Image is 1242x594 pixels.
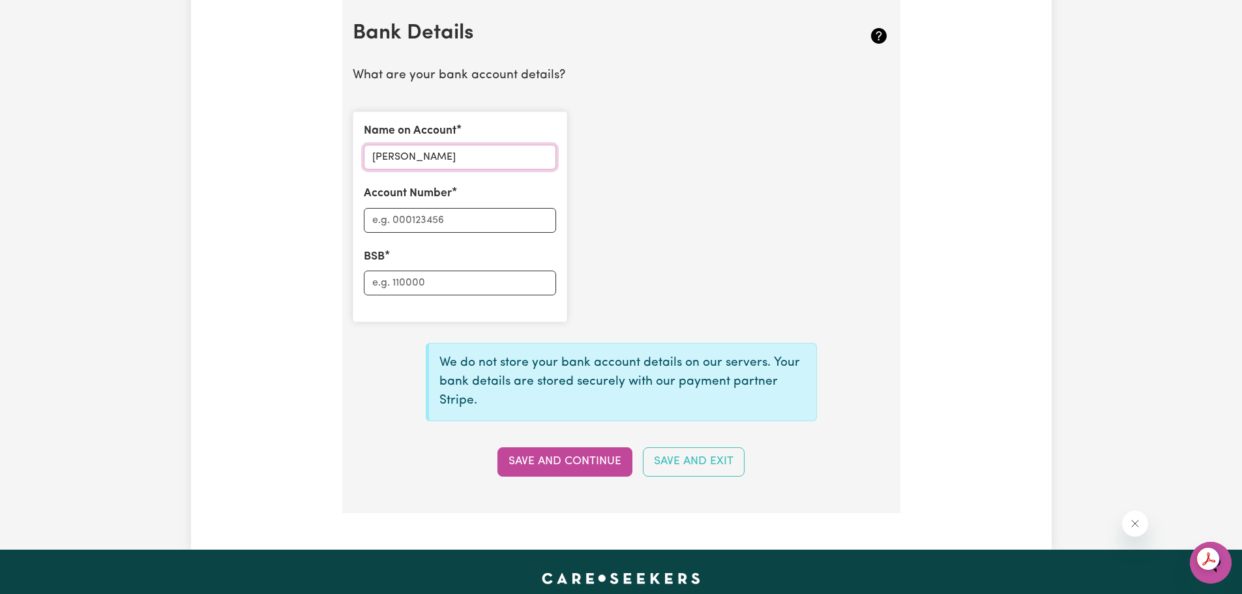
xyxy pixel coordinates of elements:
[8,9,79,20] span: Need any help?
[1190,542,1232,584] iframe: Button to launch messaging window
[364,145,556,170] input: Holly Peers
[542,573,700,584] a: Careseekers home page
[439,354,806,410] p: We do not store your bank account details on our servers. Your bank details are stored securely w...
[364,123,456,140] label: Name on Account
[497,447,632,476] button: Save and Continue
[353,21,801,46] h2: Bank Details
[1122,511,1148,537] iframe: Close message
[364,271,556,295] input: e.g. 110000
[353,67,890,85] p: What are your bank account details?
[364,248,385,265] label: BSB
[643,447,745,476] button: Save and Exit
[364,185,452,202] label: Account Number
[364,208,556,233] input: e.g. 000123456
